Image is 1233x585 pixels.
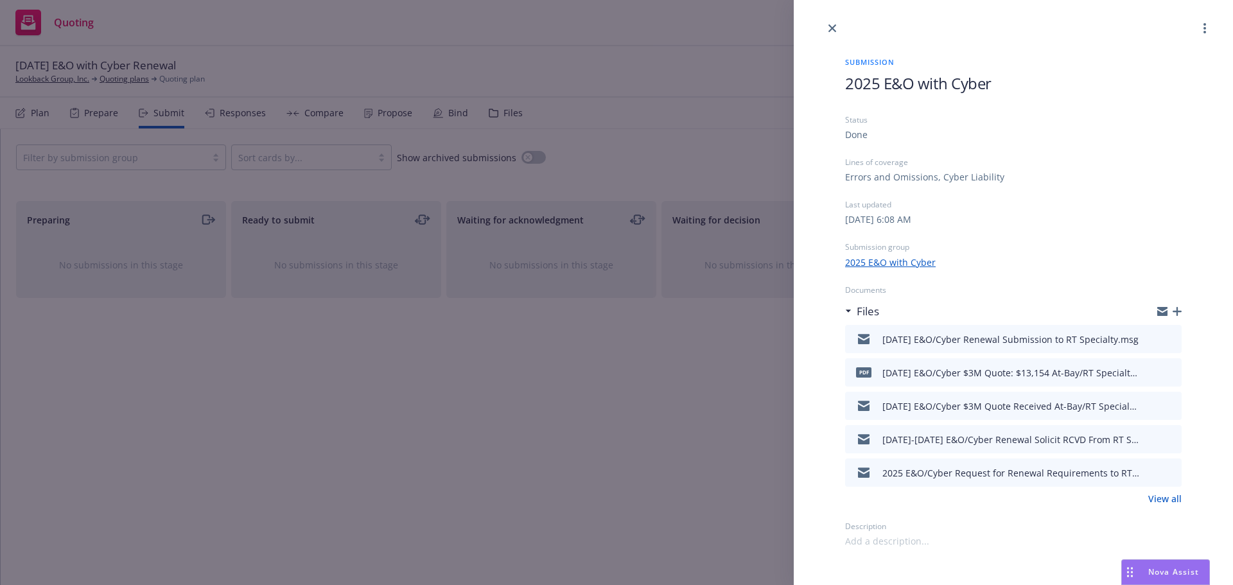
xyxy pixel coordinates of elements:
[845,284,1182,295] div: Documents
[845,128,868,141] div: Done
[1122,560,1138,584] div: Drag to move
[845,521,1182,532] div: Description
[845,199,1182,210] div: Last updated
[1148,566,1199,577] span: Nova Assist
[882,399,1139,413] div: [DATE] E&O/Cyber $3M Quote Received At-Bay/RT Specialty.msg
[882,433,1139,446] div: [DATE]-[DATE] E&O/Cyber Renewal Solicit RCVD From RT Specialty.eml
[845,170,1004,184] div: Errors and Omissions, Cyber Liability
[1144,331,1155,347] button: download file
[1121,559,1210,585] button: Nova Assist
[1165,365,1176,380] button: preview file
[845,157,1182,168] div: Lines of coverage
[1144,365,1155,380] button: download file
[1165,432,1176,447] button: preview file
[882,466,1139,480] div: 2025 E&O/Cyber Request for Renewal Requirements to RT Specialty.eml
[882,333,1139,346] div: [DATE] E&O/Cyber Renewal Submission to RT Specialty.msg
[1165,331,1176,347] button: preview file
[845,241,1182,252] div: Submission group
[845,213,911,226] div: [DATE] 6:08 AM
[825,21,840,36] a: close
[845,114,1182,125] div: Status
[1144,465,1155,480] button: download file
[1144,432,1155,447] button: download file
[845,73,992,94] span: 2025 E&O with Cyber
[1165,465,1176,480] button: preview file
[845,303,879,320] div: Files
[1165,398,1176,414] button: preview file
[1144,398,1155,414] button: download file
[856,367,871,377] span: pdf
[882,366,1139,380] div: [DATE] E&O/Cyber $3M Quote: $13,154 At-Bay/RT Specialty.pdf
[1148,492,1182,505] a: View all
[1197,21,1212,36] a: more
[845,57,1182,67] span: Submission
[845,256,936,269] a: 2025 E&O with Cyber
[857,303,879,320] h3: Files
